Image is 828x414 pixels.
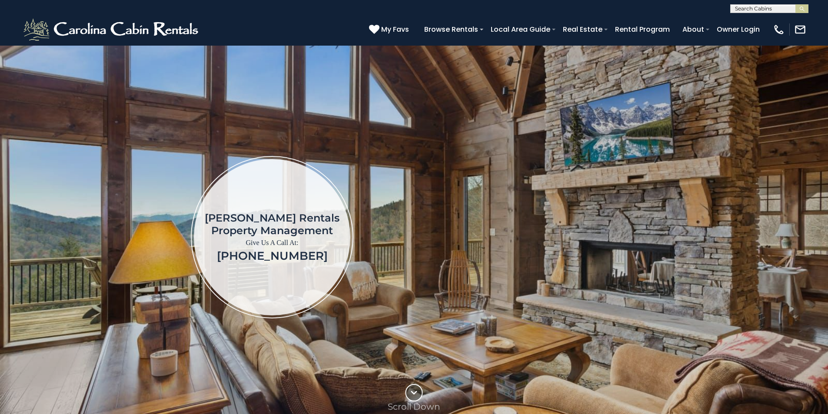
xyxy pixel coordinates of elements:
iframe: New Contact Form [493,71,777,403]
img: White-1-2.png [22,17,202,43]
a: [PHONE_NUMBER] [217,249,328,263]
a: Real Estate [559,22,607,37]
p: Scroll Down [388,401,440,412]
a: Local Area Guide [486,22,555,37]
a: My Favs [369,24,411,35]
img: mail-regular-white.png [794,23,806,36]
span: My Favs [381,24,409,35]
a: Owner Login [712,22,764,37]
a: About [678,22,708,37]
a: Rental Program [611,22,674,37]
img: phone-regular-white.png [773,23,785,36]
a: Browse Rentals [420,22,482,37]
h1: [PERSON_NAME] Rentals Property Management [205,212,339,237]
p: Give Us A Call At: [205,237,339,249]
